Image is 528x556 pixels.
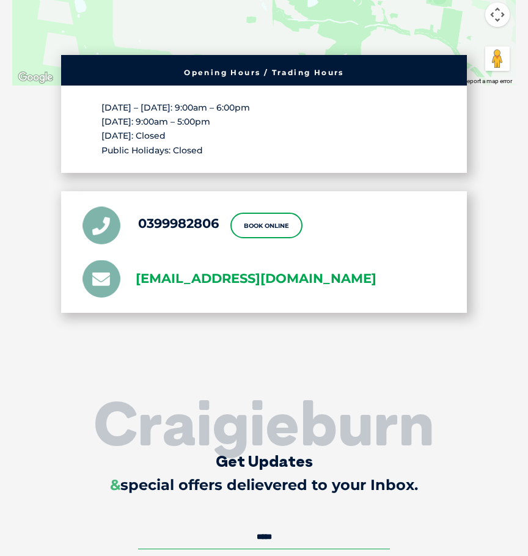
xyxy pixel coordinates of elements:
h6: Opening Hours / Trading Hours [67,69,461,76]
span: & [110,476,120,494]
a: [EMAIL_ADDRESS][DOMAIN_NAME] [136,268,376,290]
button: Drag Pegman onto the map to open Street View [485,46,510,71]
p: special offers delievered to your Inbox. [12,477,516,492]
h2: Get Updates [12,453,516,469]
button: Map camera controls [485,2,510,27]
a: 0399982806 [138,216,219,231]
p: [DATE] – [DATE]: 9:00am – 6:00pm [DATE]: 9:00am – 5:00pm [DATE]: Closed Public Holidays: Closed [101,101,426,158]
a: Book Online [230,213,302,238]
